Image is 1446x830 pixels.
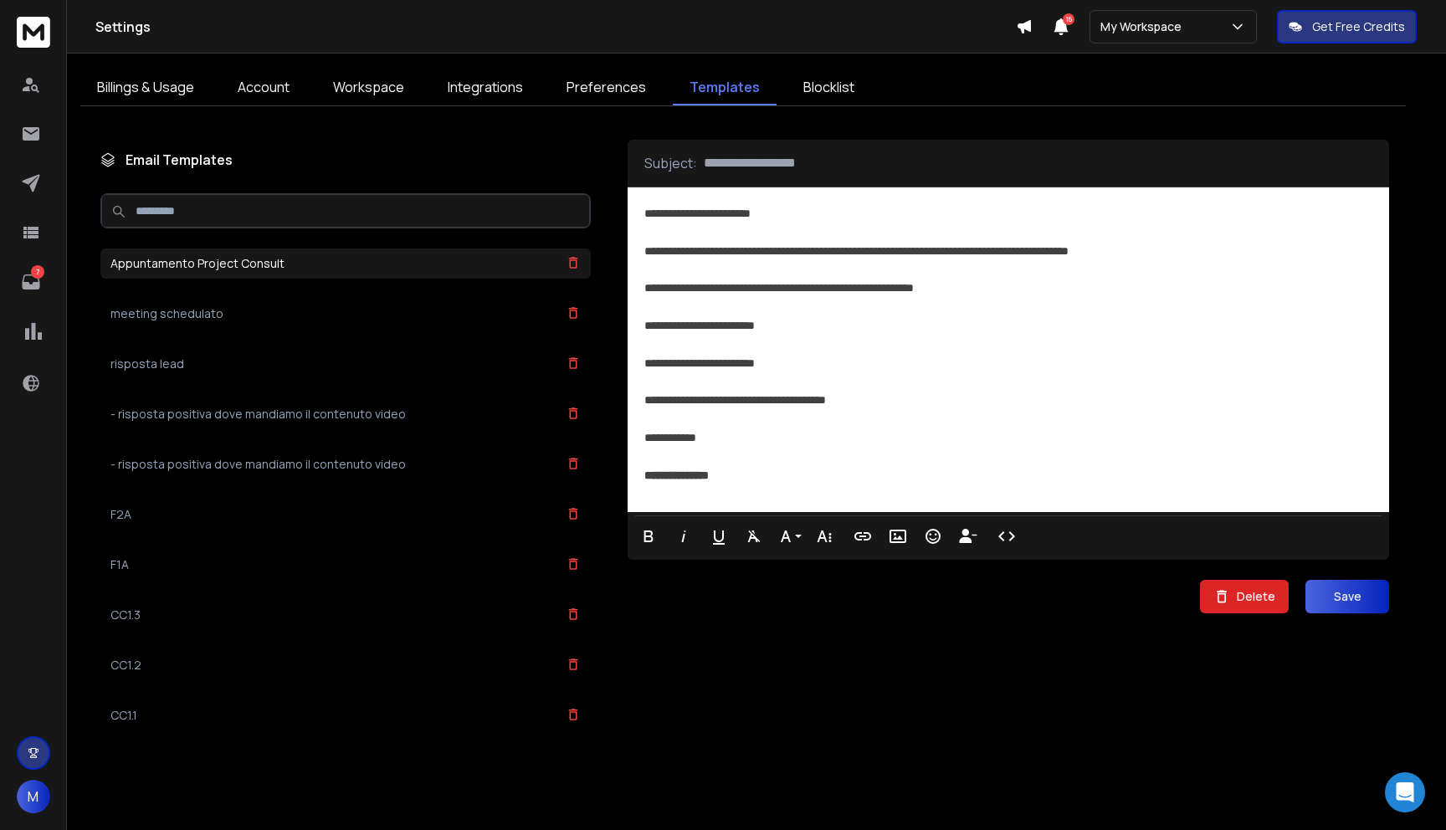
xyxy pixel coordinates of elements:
h3: CC1.3 [110,607,141,623]
button: Font Family [773,520,805,553]
a: Account [221,70,306,105]
button: Delete [1200,580,1289,613]
button: Bold (⌘B) [633,520,664,553]
a: Billings & Usage [80,70,211,105]
h1: Settings [95,17,1016,37]
button: Emoticons [917,520,949,553]
h3: - risposta positiva dove mandiamo il contenuto video [110,406,406,423]
span: 16 [1063,13,1074,25]
button: Underline (⌘U) [703,520,735,553]
div: Open Intercom Messenger [1385,772,1425,812]
button: Insert Unsubscribe Link [952,520,984,553]
h1: Email Templates [100,150,591,170]
h3: F2A [110,506,131,523]
button: Get Free Credits [1277,10,1417,44]
h3: - risposta positiva dove mandiamo il contenuto video [110,456,406,473]
button: Insert Link (⌘K) [847,520,879,553]
h3: risposta lead [110,356,184,372]
button: Insert Image (⌘P) [882,520,914,553]
button: M [17,780,50,813]
button: Code View [991,520,1023,553]
a: Preferences [550,70,663,105]
a: Blocklist [787,70,871,105]
h3: meeting schedulato [110,305,223,322]
h3: F1A [110,556,129,573]
button: Save [1305,580,1389,613]
h3: Appuntamento Project Consult [110,255,285,272]
button: More Text [808,520,840,553]
h3: CC1.1 [110,707,137,724]
button: Clear Formatting [738,520,770,553]
p: 7 [31,265,44,279]
a: 7 [14,265,48,299]
a: Integrations [431,70,540,105]
a: Templates [673,70,777,105]
p: Subject: [644,153,697,173]
p: Get Free Credits [1312,18,1405,35]
h3: CC1.2 [110,657,141,674]
button: Italic (⌘I) [668,520,700,553]
p: My Workspace [1100,18,1188,35]
a: Workspace [316,70,421,105]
